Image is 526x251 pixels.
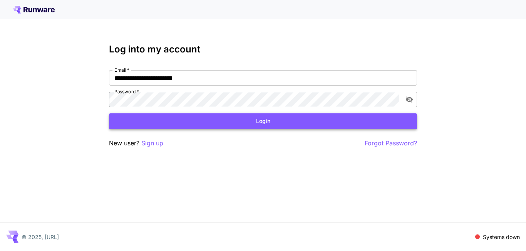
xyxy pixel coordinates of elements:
[109,138,163,148] p: New user?
[365,138,417,148] button: Forgot Password?
[22,233,59,241] p: © 2025, [URL]
[114,88,139,95] label: Password
[141,138,163,148] button: Sign up
[483,233,520,241] p: Systems down
[402,93,416,106] button: toggle password visibility
[109,44,417,55] h3: Log into my account
[114,67,129,73] label: Email
[109,113,417,129] button: Login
